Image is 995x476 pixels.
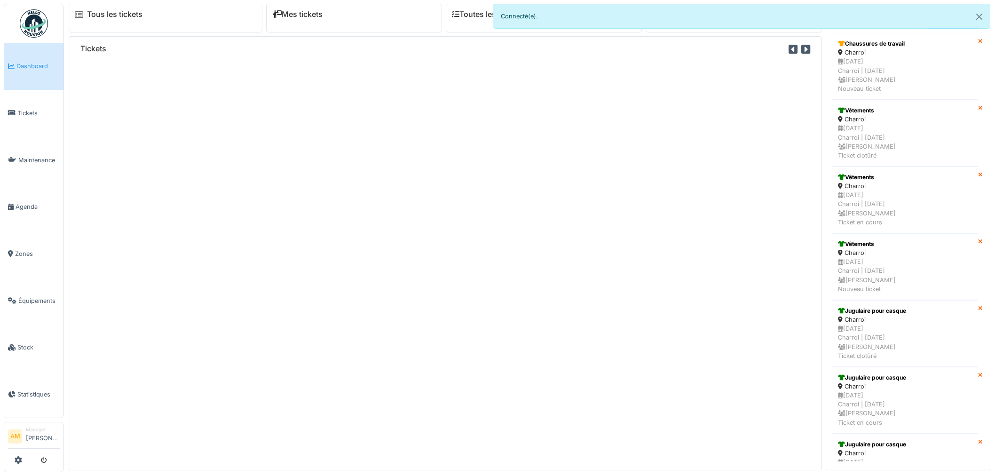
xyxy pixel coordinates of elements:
span: Agenda [16,202,60,211]
a: Zones [4,230,63,278]
span: Maintenance [18,156,60,165]
a: Vêtements Charroi [DATE]Charroi | [DATE] [PERSON_NAME]Ticket clotûré [832,100,978,167]
div: Jugulaire pour casque [838,307,972,315]
div: [DATE] Charroi | [DATE] [PERSON_NAME] Ticket en cours [838,391,972,427]
div: [DATE] Charroi | [DATE] [PERSON_NAME] Nouveau ticket [838,57,972,93]
div: Jugulaire pour casque [838,373,972,382]
div: [DATE] Charroi | [DATE] [PERSON_NAME] Nouveau ticket [838,257,972,294]
a: Vêtements Charroi [DATE]Charroi | [DATE] [PERSON_NAME]Ticket en cours [832,167,978,233]
div: Charroi [838,48,972,57]
span: Stock [17,343,60,352]
div: Charroi [838,449,972,458]
a: Jugulaire pour casque Charroi [DATE]Charroi | [DATE] [PERSON_NAME]Ticket en cours [832,367,978,434]
a: Équipements [4,277,63,324]
li: AM [8,429,22,444]
div: Vêtements [838,106,972,115]
a: Jugulaire pour casque Charroi [DATE]Charroi | [DATE] [PERSON_NAME]Ticket clotûré [832,300,978,367]
a: AM Manager[PERSON_NAME] [8,426,60,449]
a: Agenda [4,183,63,230]
div: Manager [26,426,60,433]
div: Charroi [838,382,972,391]
div: Charroi [838,248,972,257]
a: Tous les tickets [87,10,142,19]
a: Tickets [4,90,63,137]
div: [DATE] Charroi | [DATE] [PERSON_NAME] Ticket clotûré [838,124,972,160]
div: Jugulaire pour casque [838,440,972,449]
div: [DATE] Charroi | [DATE] [PERSON_NAME] Ticket en cours [838,190,972,227]
div: Connecté(e). [493,4,990,29]
li: [PERSON_NAME] [26,426,60,446]
a: Mes tickets [272,10,323,19]
a: Toutes les tâches [452,10,522,19]
h6: Tickets [80,44,106,53]
div: Chaussures de travail [838,40,972,48]
div: Vêtements [838,173,972,182]
div: [DATE] Charroi | [DATE] [PERSON_NAME] Ticket clotûré [838,324,972,360]
div: Charroi [838,182,972,190]
div: Charroi [838,115,972,124]
a: Stock [4,324,63,371]
img: Badge_color-CXgf-gQk.svg [20,9,48,38]
span: Équipements [18,296,60,305]
a: Dashboard [4,43,63,90]
div: Vêtements [838,240,972,248]
a: Statistiques [4,371,63,418]
div: Charroi [838,315,972,324]
span: Statistiques [17,390,60,399]
button: Close [969,4,990,29]
span: Tickets [17,109,60,118]
span: Dashboard [16,62,60,71]
span: Zones [15,249,60,258]
a: Vêtements Charroi [DATE]Charroi | [DATE] [PERSON_NAME]Nouveau ticket [832,233,978,300]
a: Maintenance [4,136,63,183]
a: Chaussures de travail Charroi [DATE]Charroi | [DATE] [PERSON_NAME]Nouveau ticket [832,33,978,100]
